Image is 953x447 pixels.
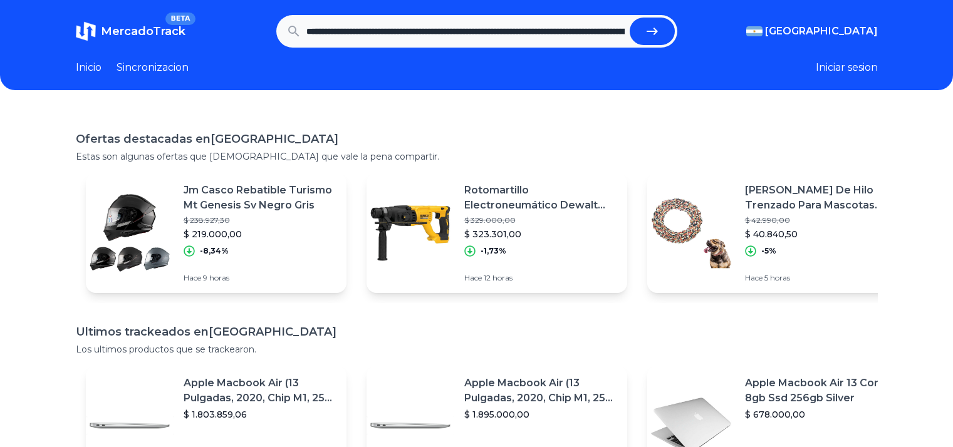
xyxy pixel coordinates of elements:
p: Los ultimos productos que se trackearon. [76,343,878,356]
p: Hace 12 horas [464,273,617,283]
span: MercadoTrack [101,24,185,38]
p: $ 323.301,00 [464,228,617,240]
p: Estas son algunas ofertas que [DEMOGRAPHIC_DATA] que vale la pena compartir. [76,150,878,163]
a: Featured imageRotomartillo Electroneumático Dewalt Baretools Dch133b Inalámbrico Amarillo Y Negro... [367,173,627,293]
a: MercadoTrackBETA [76,21,185,41]
button: [GEOGRAPHIC_DATA] [746,24,878,39]
p: Apple Macbook Air (13 Pulgadas, 2020, Chip M1, 256 Gb De Ssd, 8 Gb De Ram) - Plata [464,376,617,406]
a: Featured imageJm Casco Rebatible Turismo Mt Genesis Sv Negro Gris$ 238.927,30$ 219.000,00-8,34%Ha... [86,173,346,293]
p: Apple Macbook Air (13 Pulgadas, 2020, Chip M1, 256 Gb De Ssd, 8 Gb De Ram) - Plata [184,376,336,406]
a: Sincronizacion [117,60,189,75]
p: [PERSON_NAME] De Hilo Trenzado Para Mascotas Grandes [745,183,898,213]
p: $ 42.990,00 [745,215,898,225]
span: [GEOGRAPHIC_DATA] [765,24,878,39]
p: $ 40.840,50 [745,228,898,240]
p: Hace 5 horas [745,273,898,283]
h1: Ultimos trackeados en [GEOGRAPHIC_DATA] [76,323,878,341]
h1: Ofertas destacadas en [GEOGRAPHIC_DATA] [76,130,878,148]
p: $ 219.000,00 [184,228,336,240]
p: -1,73% [481,246,506,256]
p: Hace 9 horas [184,273,336,283]
p: Jm Casco Rebatible Turismo Mt Genesis Sv Negro Gris [184,183,336,213]
p: Rotomartillo Electroneumático Dewalt Baretools Dch133b Inalámbrico Amarillo Y Negro Con 20w De Po... [464,183,617,213]
p: Apple Macbook Air 13 Core I5 8gb Ssd 256gb Silver [745,376,898,406]
a: Inicio [76,60,102,75]
p: $ 1.803.859,06 [184,408,336,421]
button: Iniciar sesion [816,60,878,75]
img: Featured image [86,189,174,277]
a: Featured image[PERSON_NAME] De Hilo Trenzado Para Mascotas Grandes$ 42.990,00$ 40.840,50-5%Hace 5... [647,173,908,293]
p: -5% [761,246,776,256]
p: -8,34% [200,246,229,256]
img: MercadoTrack [76,21,96,41]
p: $ 238.927,30 [184,215,336,225]
p: $ 329.000,00 [464,215,617,225]
p: $ 1.895.000,00 [464,408,617,421]
img: Argentina [746,26,763,36]
img: Featured image [647,189,735,277]
p: $ 678.000,00 [745,408,898,421]
img: Featured image [367,189,454,277]
span: BETA [165,13,195,25]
